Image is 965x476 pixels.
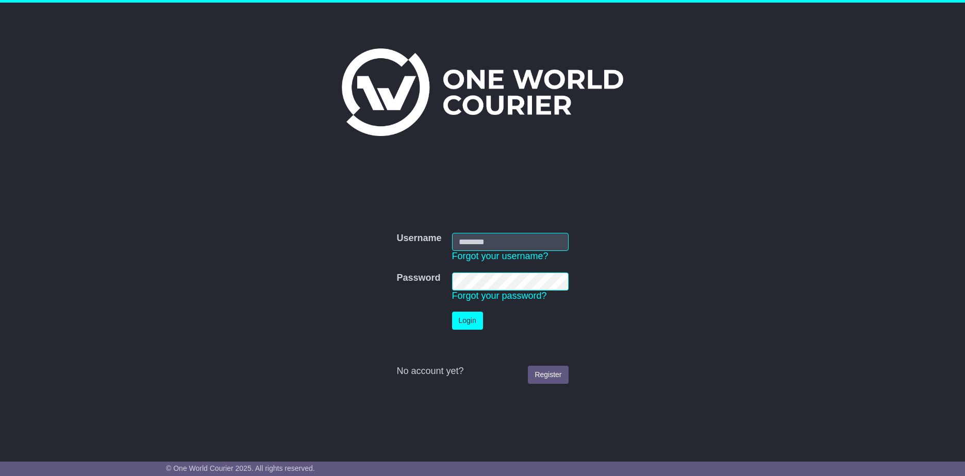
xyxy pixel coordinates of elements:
a: Register [528,366,568,384]
a: Forgot your password? [452,291,547,301]
div: No account yet? [396,366,568,377]
label: Username [396,233,441,244]
button: Login [452,312,483,330]
a: Forgot your username? [452,251,548,261]
img: One World [342,48,623,136]
span: © One World Courier 2025. All rights reserved. [166,464,315,472]
label: Password [396,273,440,284]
